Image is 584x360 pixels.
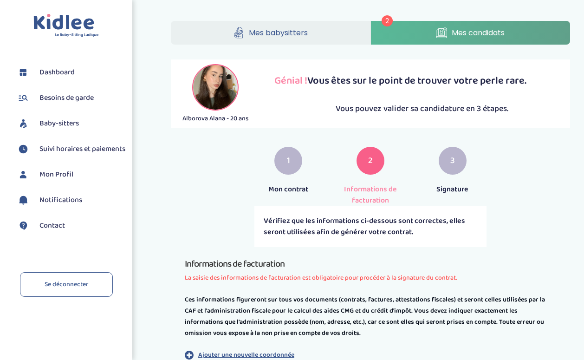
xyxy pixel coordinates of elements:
[16,219,125,233] a: Contact
[39,195,82,206] span: Notifications
[198,350,294,360] p: Ajouter une nouvelle coordonnée
[39,118,79,129] span: Baby-sitters
[274,73,571,89] p: Vous êtes sur le point de trouver votre perle rare.
[418,184,487,195] p: Signature
[16,168,125,182] a: Mon Profil
[16,168,30,182] img: profil.svg
[185,273,556,283] span: La saisie des informations de facturation est obligatoire pour procéder à la signature du contrat.
[16,65,30,79] img: dashboard.svg
[33,14,99,38] img: logo.svg
[16,65,125,79] a: Dashboard
[274,72,307,89] span: Génial !
[382,15,393,26] span: 2
[16,142,30,156] img: suivihoraire.svg
[274,103,571,115] p: Vous pouvez valider sa candidature en 3 étapes.
[20,272,113,297] a: Se déconnecter
[39,220,65,231] span: Contact
[171,114,260,124] p: Alborova Alana - 20 ans
[337,184,405,206] p: Informations de facturation
[16,193,30,207] img: notification.svg
[185,294,556,339] p: Ces informations figureront sur tous vos documents (contrats, factures, attestations fiscales) et...
[39,67,75,78] span: Dashboard
[371,21,571,45] a: Mes candidats
[16,117,30,131] img: babysitters.svg
[452,27,505,39] span: Mes candidats
[185,256,556,271] h1: Informations de facturation
[39,92,94,104] span: Besoins de garde
[171,21,370,45] a: Mes babysitters
[368,154,373,168] span: 2
[254,184,323,195] p: Mon contrat
[16,193,125,207] a: Notifications
[254,206,487,247] div: Vérifiez que les informations ci-dessous sont correctes, elles seront utilisées afin de générer v...
[185,350,556,360] button: Ajouter une nouvelle coordonnée
[16,91,125,105] a: Besoins de garde
[287,154,290,168] span: 1
[249,27,308,39] span: Mes babysitters
[16,142,125,156] a: Suivi horaires et paiements
[39,144,125,155] span: Suivi horaires et paiements
[450,154,455,168] span: 3
[16,91,30,105] img: besoin.svg
[16,219,30,233] img: contact.svg
[16,117,125,131] a: Baby-sitters
[39,169,73,180] span: Mon Profil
